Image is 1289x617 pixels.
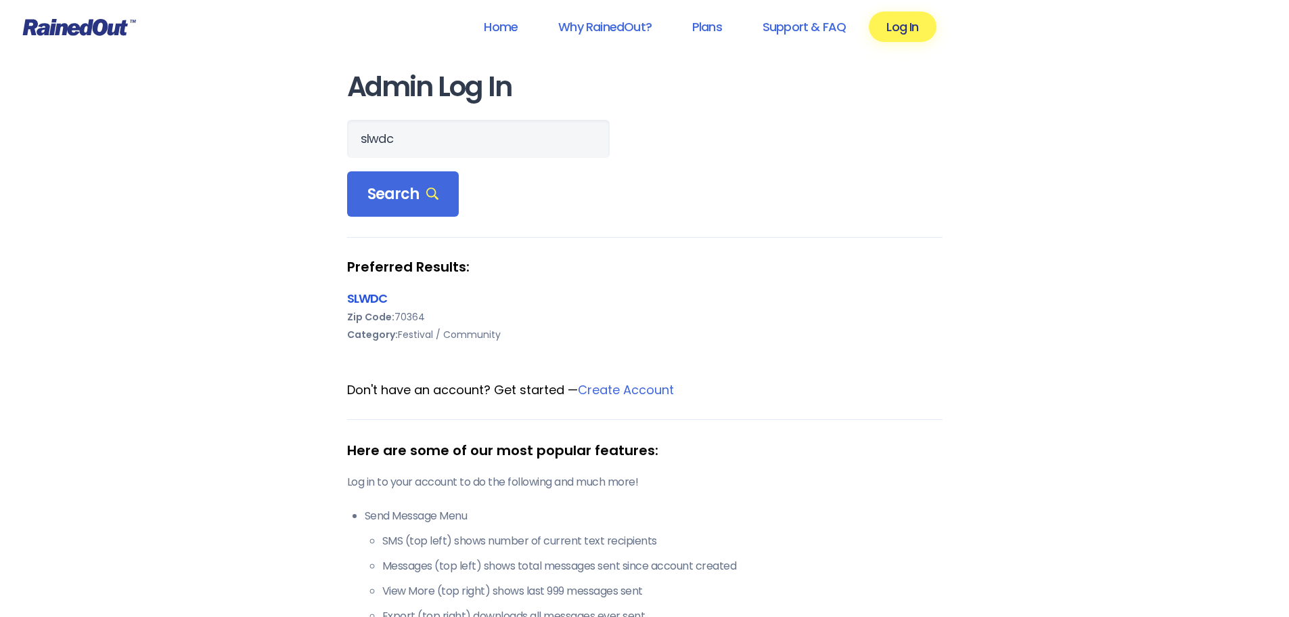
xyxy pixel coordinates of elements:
a: Create Account [578,381,674,398]
a: Why RainedOut? [541,12,669,42]
li: SMS (top left) shows number of current text recipients [382,533,943,549]
a: Support & FAQ [745,12,863,42]
b: Category: [347,328,398,341]
div: Search [347,171,459,217]
div: SLWDC [347,289,943,307]
span: Search [367,185,439,204]
b: Zip Code: [347,310,394,324]
div: Festival / Community [347,326,943,343]
li: Messages (top left) shows total messages sent since account created [382,558,943,574]
a: Home [466,12,535,42]
li: View More (top right) shows last 999 messages sent [382,583,943,599]
a: SLWDC [347,290,388,307]
div: 70364 [347,308,943,326]
div: Here are some of our most popular features: [347,440,943,461]
h1: Admin Log In [347,72,943,102]
a: Plans [675,12,740,42]
p: Log in to your account to do the following and much more! [347,474,943,490]
input: Search Orgs… [347,120,610,158]
strong: Preferred Results: [347,258,943,276]
a: Log In [869,12,936,42]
